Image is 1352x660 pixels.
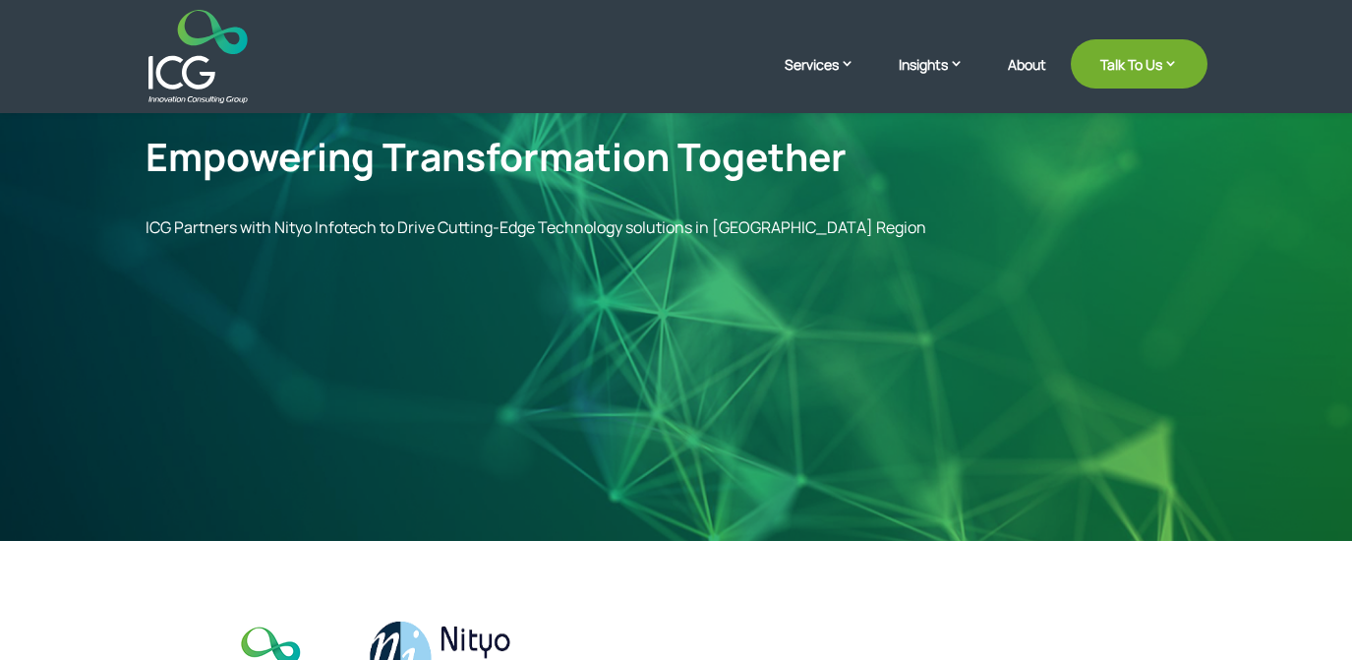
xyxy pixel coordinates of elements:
a: Insights [899,54,983,103]
span: Empowering Transformation Together [146,130,847,183]
a: Talk To Us [1071,39,1207,89]
a: Services [785,54,874,103]
a: About [1008,57,1046,103]
span: ICG Partners with Nityo Infotech to Drive Cutting-Edge Technology solutions in [GEOGRAPHIC_DATA] ... [146,216,926,238]
img: ICG [148,10,248,103]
